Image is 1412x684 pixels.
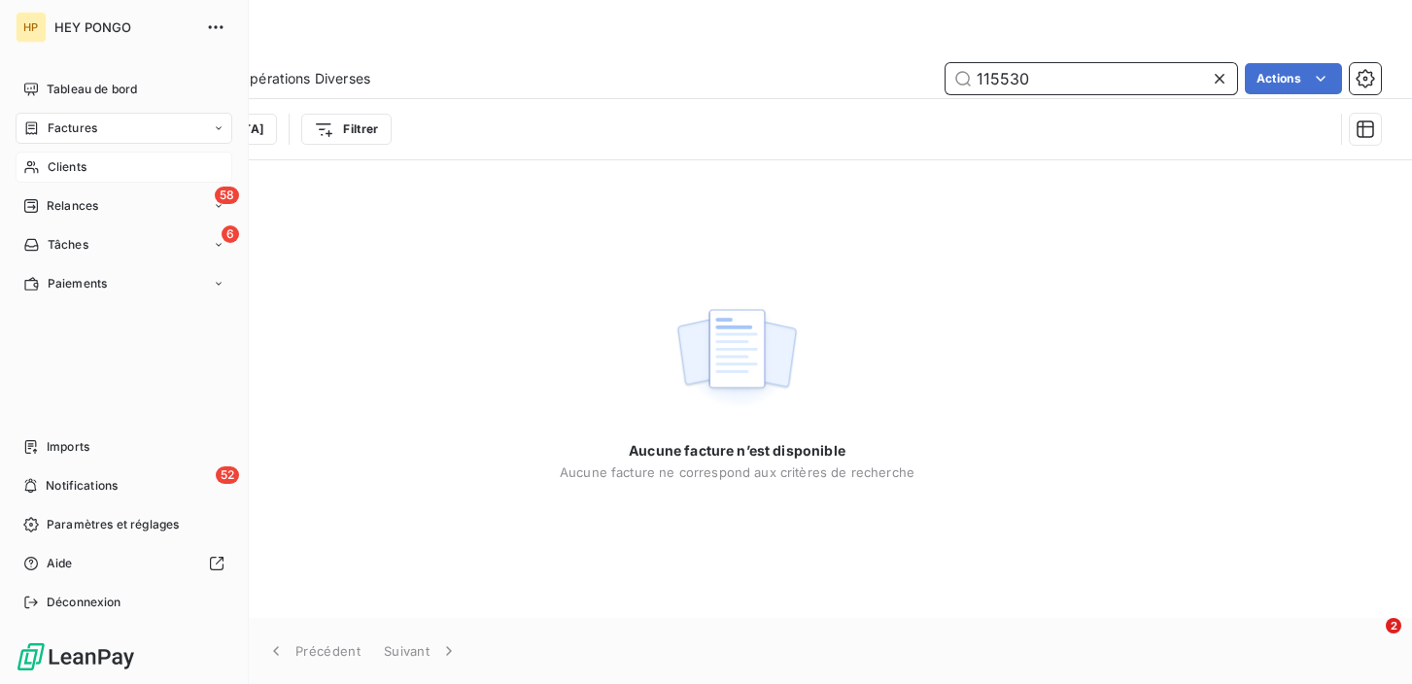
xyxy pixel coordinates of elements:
span: Déconnexion [47,594,121,611]
span: Aucune facture ne correspond aux critères de recherche [560,464,914,480]
span: Opérations Diverses [239,69,370,88]
span: Relances [47,197,98,215]
iframe: Intercom live chat [1346,618,1393,665]
button: Précédent [255,631,372,671]
a: Aide [16,548,232,579]
button: Filtrer [301,114,391,145]
input: Rechercher [946,63,1237,94]
span: 52 [216,466,239,484]
span: Paramètres et réglages [47,516,179,533]
span: Notifications [46,477,118,495]
span: Imports [47,438,89,456]
img: Logo LeanPay [16,641,136,672]
span: Factures [48,120,97,137]
span: Paiements [48,275,107,292]
span: Aide [47,555,73,572]
span: 2 [1386,618,1401,633]
span: Aucune facture n’est disponible [629,441,845,461]
span: Tableau de bord [47,81,137,98]
span: Tâches [48,236,88,254]
button: Actions [1245,63,1342,94]
span: HEY PONGO [54,19,194,35]
img: empty state [674,298,799,419]
span: 58 [215,187,239,204]
span: Clients [48,158,86,176]
span: 6 [222,225,239,243]
div: HP [16,12,47,43]
button: Suivant [372,631,470,671]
